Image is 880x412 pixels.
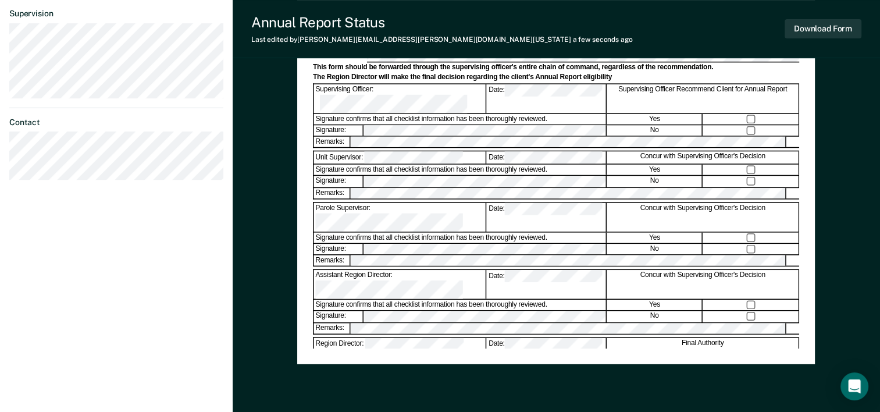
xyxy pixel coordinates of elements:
div: Concur with Supervising Officer's Decision [607,152,799,164]
div: No [607,311,703,322]
div: Signature: [314,125,364,136]
div: Signature: [314,176,364,187]
div: Date: [487,338,606,350]
div: No [607,244,703,254]
div: Signature: [314,311,364,322]
div: Final Authority [607,338,799,350]
button: Download Form [785,19,861,38]
div: Remarks: [314,255,351,266]
div: Open Intercom Messenger [840,372,868,400]
div: Date: [487,84,606,113]
div: Supervising Officer: [314,84,486,113]
div: Concur with Supervising Officer's Decision [607,271,799,299]
div: Remarks: [314,188,351,198]
div: Date: [487,271,606,299]
div: Remarks: [314,137,351,147]
div: This form should be forwarded through the supervising officer's entire chain of command, regardle... [313,63,799,73]
div: Last edited by [PERSON_NAME][EMAIL_ADDRESS][PERSON_NAME][DOMAIN_NAME][US_STATE] [251,35,633,44]
div: Supervising Officer Recommend Client for Annual Report [607,84,799,113]
div: No [607,125,703,136]
div: Concur with Supervising Officer's Decision [607,203,799,231]
div: Date: [487,152,606,164]
div: Signature confirms that all checklist information has been thoroughly reviewed. [314,232,607,243]
div: Region Director: [314,338,486,350]
div: Signature confirms that all checklist information has been thoroughly reviewed. [314,113,607,124]
div: Date: [487,203,606,231]
div: Signature confirms that all checklist information has been thoroughly reviewed. [314,165,607,175]
div: No [607,176,703,187]
dt: Supervision [9,9,223,19]
div: Annual Report Status [251,14,633,31]
span: a few seconds ago [573,35,633,44]
div: Parole Supervisor: [314,203,486,231]
dt: Contact [9,118,223,127]
div: Yes [607,300,703,310]
div: Assistant Region Director: [314,271,486,299]
div: Remarks: [314,323,351,333]
div: The Region Director will make the final decision regarding the client's Annual Report eligibility [313,73,799,83]
div: Yes [607,232,703,243]
div: Signature: [314,244,364,254]
div: Yes [607,165,703,175]
div: Yes [607,113,703,124]
div: Signature confirms that all checklist information has been thoroughly reviewed. [314,300,607,310]
div: Unit Supervisor: [314,152,486,164]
